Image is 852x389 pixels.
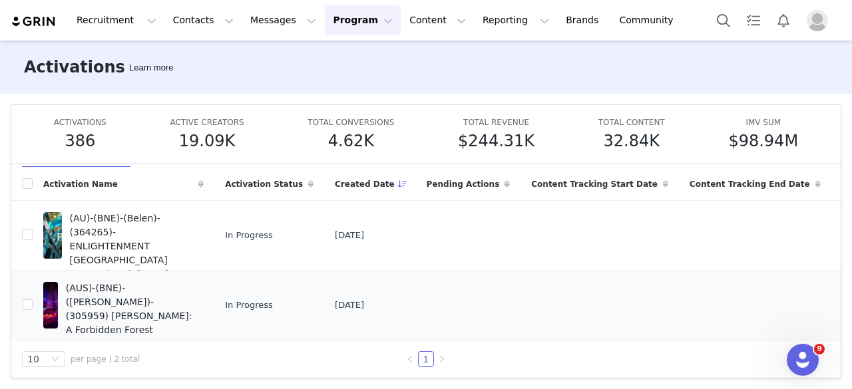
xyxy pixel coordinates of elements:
[43,279,204,332] a: (AUS)-(BNE)-([PERSON_NAME])-(305959) [PERSON_NAME]: A Forbidden Forest ExperienceLast updated: [D...
[70,211,196,267] span: (AU)-(BNE)-(Belen)-(364265)- ENLIGHTENMENT [GEOGRAPHIC_DATA]
[814,344,825,354] span: 9
[179,129,235,153] h5: 19.09K
[242,5,324,35] button: Messages
[65,129,95,153] h5: 386
[787,344,819,376] iframe: Intercom live chat
[419,352,433,366] a: 1
[558,5,610,35] a: Brands
[475,5,557,35] button: Reporting
[71,353,140,365] span: per page | 2 total
[709,5,738,35] button: Search
[43,209,204,262] a: (AU)-(BNE)-(Belen)-(364265)- ENLIGHTENMENT [GEOGRAPHIC_DATA]Last updated: [DATE] 8:16 AM
[325,5,401,35] button: Program
[54,118,106,127] span: ACTIVATIONS
[27,352,39,366] div: 10
[69,5,164,35] button: Recruitment
[418,351,434,367] li: 1
[745,118,781,127] span: IMV SUM
[406,355,414,363] i: icon: left
[126,61,176,74] div: Tooltip anchor
[43,178,118,190] span: Activation Name
[612,5,688,35] a: Community
[598,118,665,127] span: TOTAL CONTENT
[51,355,59,364] i: icon: down
[308,118,394,127] span: TOTAL CONVERSIONS
[335,178,395,190] span: Created Date
[604,129,660,153] h5: 32.84K
[170,118,244,127] span: ACTIVE CREATORS
[70,267,196,295] span: Last updated: [DATE] 8:16 AM
[225,178,303,190] span: Activation Status
[690,178,810,190] span: Content Tracking End Date
[24,55,125,79] h3: Activations
[335,229,364,242] span: [DATE]
[66,281,196,351] span: (AUS)-(BNE)-([PERSON_NAME])-(305959) [PERSON_NAME]: A Forbidden Forest Experience
[769,5,798,35] button: Notifications
[335,299,364,312] span: [DATE]
[728,129,798,153] h5: $98.94M
[401,5,474,35] button: Content
[438,355,446,363] i: icon: right
[11,15,57,28] img: grin logo
[807,10,828,31] img: placeholder-profile.jpg
[328,129,374,153] h5: 4.62K
[458,129,534,153] h5: $244.31K
[165,5,242,35] button: Contacts
[402,351,418,367] li: Previous Page
[739,5,768,35] a: Tasks
[427,178,500,190] span: Pending Actions
[225,299,273,312] span: In Progress
[434,351,450,367] li: Next Page
[799,10,841,31] button: Profile
[463,118,529,127] span: TOTAL REVENUE
[225,229,273,242] span: In Progress
[531,178,658,190] span: Content Tracking Start Date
